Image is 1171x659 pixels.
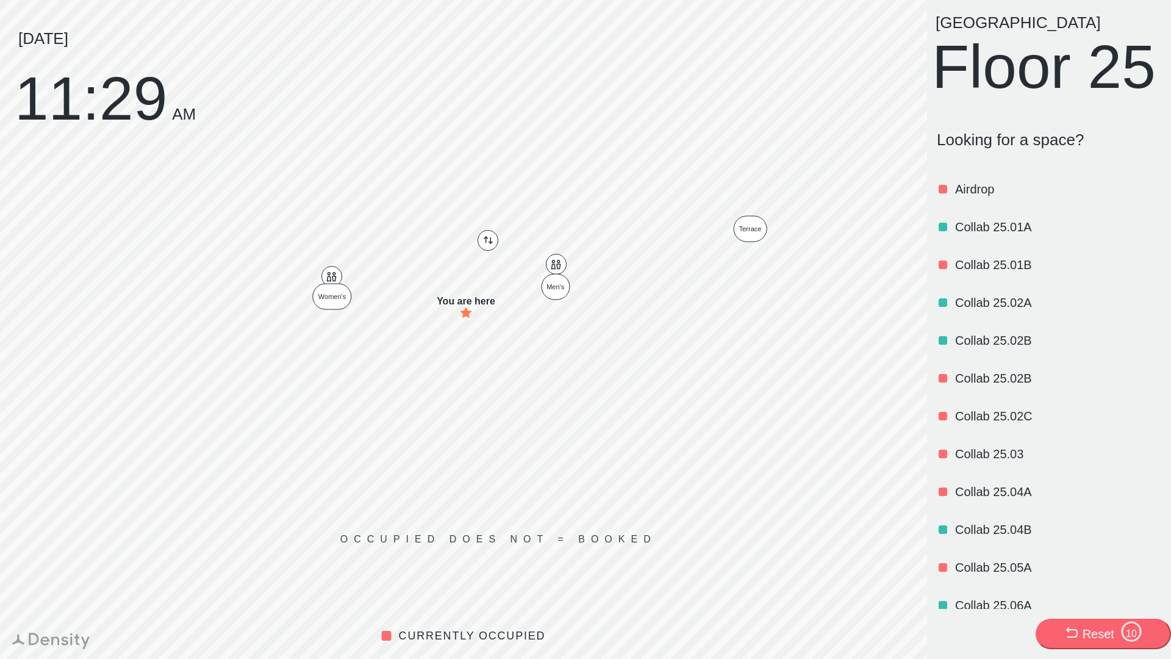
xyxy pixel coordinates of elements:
[955,294,1159,311] p: Collab 25.02A
[955,256,1159,273] p: Collab 25.01B
[955,218,1159,236] p: Collab 25.01A
[955,370,1159,387] p: Collab 25.02B
[955,408,1159,425] p: Collab 25.02C
[955,181,1159,198] p: Airdrop
[955,445,1159,463] p: Collab 25.03
[1120,628,1142,639] div: 10
[1083,625,1114,643] div: Reset
[955,597,1159,614] p: Collab 25.06A
[955,521,1159,538] p: Collab 25.04B
[955,483,1159,500] p: Collab 25.04A
[955,559,1159,576] p: Collab 25.05A
[1036,619,1171,649] button: Reset10
[937,131,1161,149] p: Looking for a space?
[955,332,1159,349] p: Collab 25.02B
